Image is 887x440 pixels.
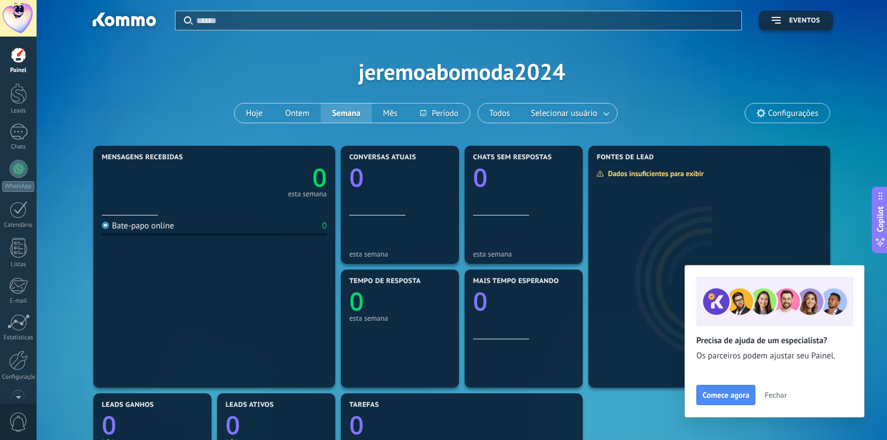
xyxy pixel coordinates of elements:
[2,374,35,381] div: Configurações
[759,387,792,403] button: Fechar
[349,284,364,318] text: 0
[349,250,451,258] div: esta semana
[349,160,364,195] text: 0
[288,191,327,197] div: esta semana
[102,222,109,229] img: Bate-papo online
[875,206,886,232] span: Copilot
[409,104,470,123] button: Período
[2,181,34,192] div: WhatsApp
[214,160,327,195] a: 0
[473,250,574,258] div: esta semana
[768,109,818,118] span: Configurações
[696,351,853,362] span: Os parceiros podem ajustar seu Painel.
[349,314,451,322] div: esta semana
[2,298,35,305] div: E-mail
[473,160,488,195] text: 0
[2,261,35,268] div: Listas
[2,143,35,151] div: Chats
[2,107,35,115] div: Leads
[102,401,154,409] span: Leads ganhos
[696,385,755,405] button: Comece agora
[764,391,787,399] span: Fechar
[372,104,409,123] button: Mês
[521,104,617,123] button: Selecionar usuário
[235,104,274,123] button: Hoje
[349,277,421,285] span: Tempo de resposta
[2,67,35,74] div: Painel
[473,277,559,285] span: Mais tempo esperando
[789,17,820,25] span: Eventos
[312,160,327,195] text: 0
[473,284,488,318] text: 0
[349,401,379,409] span: Tarefas
[529,106,600,121] span: Selecionar usuário
[226,401,274,409] span: Leads ativos
[102,221,174,231] div: Bate-papo online
[597,154,654,161] span: Fontes de lead
[349,154,416,161] span: Conversas atuais
[473,154,552,161] span: Chats sem respostas
[696,335,853,346] h2: Precisa de ajuda de um especialista?
[2,334,35,342] div: Estatísticas
[478,104,521,123] button: Todos
[102,154,183,161] span: Mensagens recebidas
[703,391,749,399] span: Comece agora
[321,104,372,123] button: Semana
[596,169,712,178] div: Dados insuficientes para exibir
[322,221,327,231] div: 0
[274,104,321,123] button: Ontem
[759,11,833,30] button: Eventos
[2,222,35,229] div: Calendário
